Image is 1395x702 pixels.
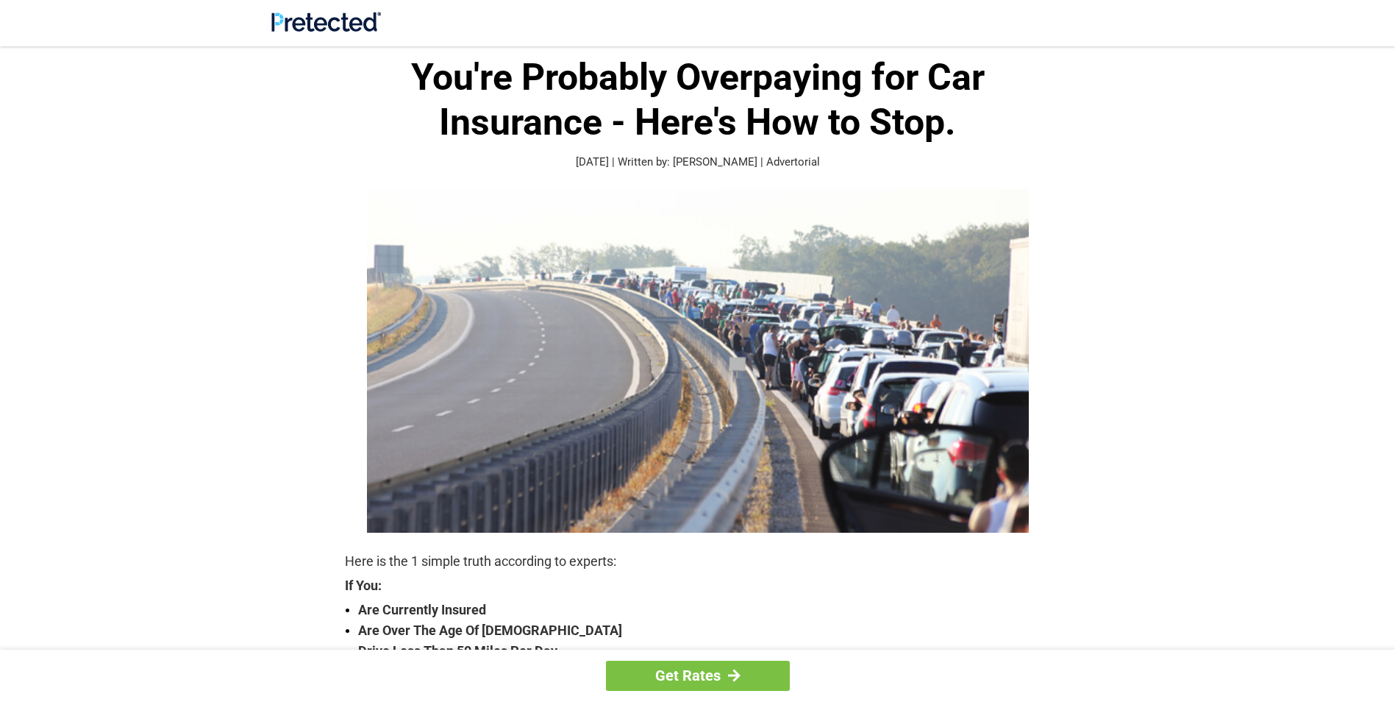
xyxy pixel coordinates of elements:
a: Site Logo [271,21,381,35]
strong: Are Over The Age Of [DEMOGRAPHIC_DATA] [358,620,1051,641]
p: [DATE] | Written by: [PERSON_NAME] | Advertorial [345,154,1051,171]
strong: Drive Less Than 50 Miles Per Day [358,641,1051,662]
strong: If You: [345,579,1051,592]
strong: Are Currently Insured [358,600,1051,620]
a: Get Rates [606,661,790,691]
h1: You're Probably Overpaying for Car Insurance - Here's How to Stop. [345,55,1051,145]
img: Site Logo [271,12,381,32]
p: Here is the 1 simple truth according to experts: [345,551,1051,572]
